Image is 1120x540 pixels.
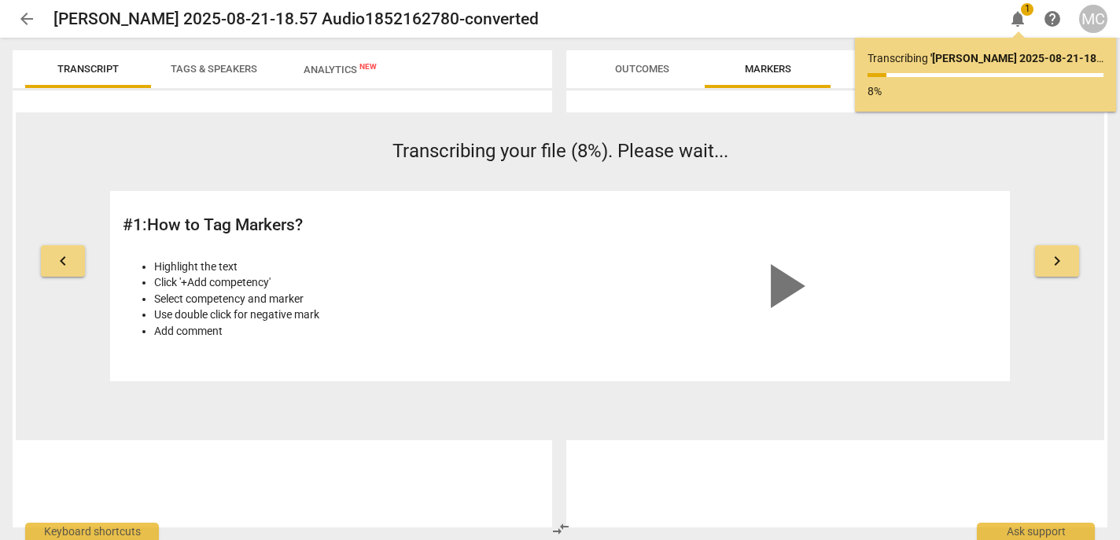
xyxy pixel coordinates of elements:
span: 1 [1021,3,1033,16]
span: keyboard_arrow_left [53,252,72,270]
span: Markers [745,63,791,75]
h2: [PERSON_NAME] 2025-08-21-18.57 Audio1852162780-converted [53,9,539,29]
span: keyboard_arrow_right [1048,252,1067,270]
li: Add comment [154,323,551,340]
p: Transcribing ... [868,50,1103,67]
li: Use double click for negative mark [154,307,551,323]
button: MC [1079,5,1107,33]
span: Transcribing your file (8%). Please wait... [392,140,728,162]
div: Keyboard shortcuts [25,523,159,540]
a: Help [1038,5,1067,33]
li: Highlight the text [154,259,551,275]
span: Tags & Speakers [171,63,257,75]
span: arrow_back [17,9,36,28]
span: compare_arrows [551,520,570,538]
span: Analytics [304,64,377,75]
h2: # 1 : How to Tag Markers? [123,215,551,235]
span: Outcomes [615,63,669,75]
div: Ask support [977,523,1095,540]
button: Notifications [1004,5,1032,33]
span: Transcript [57,63,119,75]
span: New [359,62,377,71]
span: help [1043,9,1062,28]
li: Click '+Add competency' [154,274,551,291]
p: 8% [868,83,1103,100]
span: notifications [1008,9,1027,28]
li: Select competency and marker [154,291,551,307]
span: play_arrow [746,248,821,324]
